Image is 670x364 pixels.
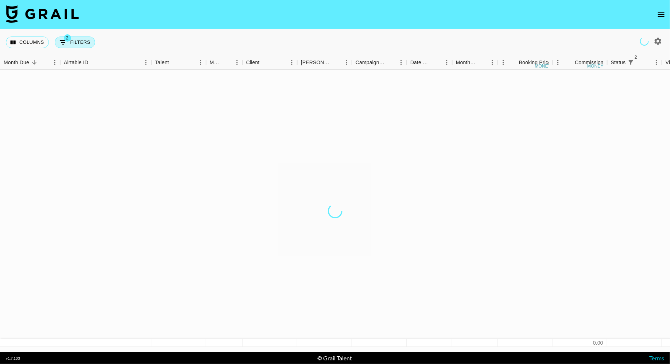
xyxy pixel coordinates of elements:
button: Sort [260,57,270,68]
div: Month Due [456,55,477,70]
button: Menu [487,57,498,68]
button: Sort [386,57,396,68]
button: Sort [88,57,98,68]
button: Menu [232,57,243,68]
button: open drawer [654,7,669,22]
div: 2 active filters [626,57,636,68]
div: Airtable ID [64,55,88,70]
button: Sort [477,57,487,68]
div: v 1.7.103 [6,356,20,361]
button: Show filters [626,57,636,68]
div: Booking Price [519,55,551,70]
div: Month Due [4,55,29,70]
div: money [587,64,604,68]
div: Status [611,55,626,70]
button: Menu [553,57,564,68]
button: Sort [431,57,441,68]
button: Menu [441,57,452,68]
div: Date Created [407,55,452,70]
button: Sort [509,57,519,68]
div: Client [243,55,297,70]
div: Booker [297,55,352,70]
span: 2 [632,54,640,61]
div: Airtable ID [60,55,151,70]
div: Date Created [410,55,431,70]
div: Month Due [452,55,498,70]
div: money [535,64,551,68]
button: Sort [29,57,39,68]
img: Grail Talent [6,5,79,23]
button: Show filters [55,37,95,48]
button: Sort [636,57,646,68]
div: © Grail Talent [317,355,352,362]
div: Status [607,55,662,70]
div: Commission [575,55,604,70]
div: Talent [151,55,206,70]
div: Manager [206,55,243,70]
button: Sort [331,57,341,68]
div: Campaign (Type) [352,55,407,70]
button: Sort [565,57,575,68]
div: Client [246,55,260,70]
button: Menu [49,57,60,68]
div: [PERSON_NAME] [301,55,331,70]
button: Sort [221,57,232,68]
button: Menu [286,57,297,68]
span: Refreshing managers, clients, users, talent, campaigns... [640,37,649,46]
button: Menu [651,57,662,68]
div: Talent [155,55,169,70]
button: Select columns [6,37,49,48]
button: Menu [195,57,206,68]
span: 2 [64,34,71,42]
div: Manager [210,55,221,70]
a: Terms [649,355,664,361]
button: Menu [498,57,509,68]
button: Menu [140,57,151,68]
div: Campaign (Type) [356,55,386,70]
button: Menu [396,57,407,68]
button: Sort [169,57,179,68]
button: Menu [341,57,352,68]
